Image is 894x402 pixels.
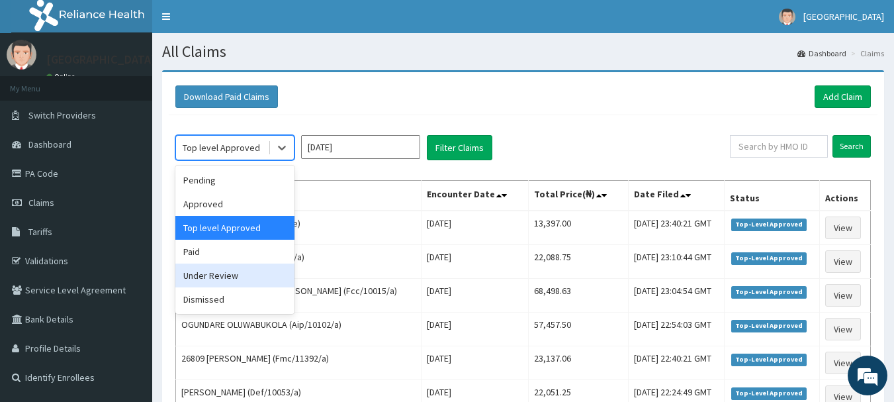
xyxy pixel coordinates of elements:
h1: All Claims [162,43,884,60]
div: Paid [175,240,294,264]
th: Encounter Date [422,181,529,211]
div: Minimize live chat window [217,7,249,38]
a: Dashboard [797,48,846,59]
div: Top level Approved [183,141,260,154]
td: [DATE] [422,346,529,380]
span: [GEOGRAPHIC_DATA] [803,11,884,23]
span: We're online! [77,118,183,252]
div: Approved [175,192,294,216]
th: Total Price(₦) [529,181,628,211]
th: Status [724,181,820,211]
a: View [825,284,861,307]
td: [PERSON_NAME] (Fmd/10006/a) [176,245,422,279]
a: View [825,250,861,273]
input: Select Month and Year [301,135,420,159]
td: [DATE] 23:40:21 GMT [628,211,724,245]
td: [DATE] [422,279,529,313]
a: View [825,352,861,374]
td: 23,137.06 [529,346,628,380]
td: OGUNDARE OLUWABUKOLA (Aip/10102/a) [176,313,422,346]
td: 22,088.75 [529,245,628,279]
span: Claims [28,197,54,209]
span: Switch Providers [28,109,96,121]
div: Pending [175,168,294,192]
span: Top-Level Approved [731,286,807,298]
span: Top-Level Approved [731,387,807,399]
td: [PERSON_NAME] (Slb/10840/e) [176,211,422,245]
a: View [825,217,861,239]
p: [GEOGRAPHIC_DATA] [46,54,156,66]
img: d_794563401_company_1708531726252_794563401 [24,66,54,99]
th: Date Filed [628,181,724,211]
span: Top-Level Approved [731,252,807,264]
button: Download Paid Claims [175,85,278,108]
td: [DATE] [422,211,529,245]
td: [DATE] [422,245,529,279]
td: [DATE] 22:54:03 GMT [628,313,724,346]
img: User Image [7,40,36,70]
textarea: Type your message and hit 'Enter' [7,264,252,311]
a: Online [46,72,78,81]
input: Search by HMO ID [730,135,828,158]
td: [DATE] 23:04:54 GMT [628,279,724,313]
a: Add Claim [815,85,871,108]
span: Tariffs [28,226,52,238]
div: Under Review [175,264,294,287]
td: [DATE] [422,313,529,346]
td: [DATE] 23:10:44 GMT [628,245,724,279]
td: 68,498.63 [529,279,628,313]
div: Chat with us now [69,74,222,91]
span: Top-Level Approved [731,219,807,230]
th: Actions [820,181,871,211]
span: Top-Level Approved [731,354,807,366]
a: View [825,318,861,340]
li: Claims [848,48,884,59]
th: Name [176,181,422,211]
span: Dashboard [28,138,71,150]
div: Dismissed [175,287,294,311]
td: 123501 [PERSON_NAME] [PERSON_NAME] (Fcc/10015/a) [176,279,422,313]
input: Search [832,135,871,158]
td: 13,397.00 [529,211,628,245]
td: [DATE] 22:40:21 GMT [628,346,724,380]
button: Filter Claims [427,135,492,160]
div: Top level Approved [175,216,294,240]
span: Top-Level Approved [731,320,807,332]
img: User Image [779,9,795,25]
td: 26809 [PERSON_NAME] (Fmc/11392/a) [176,346,422,380]
td: 57,457.50 [529,313,628,346]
